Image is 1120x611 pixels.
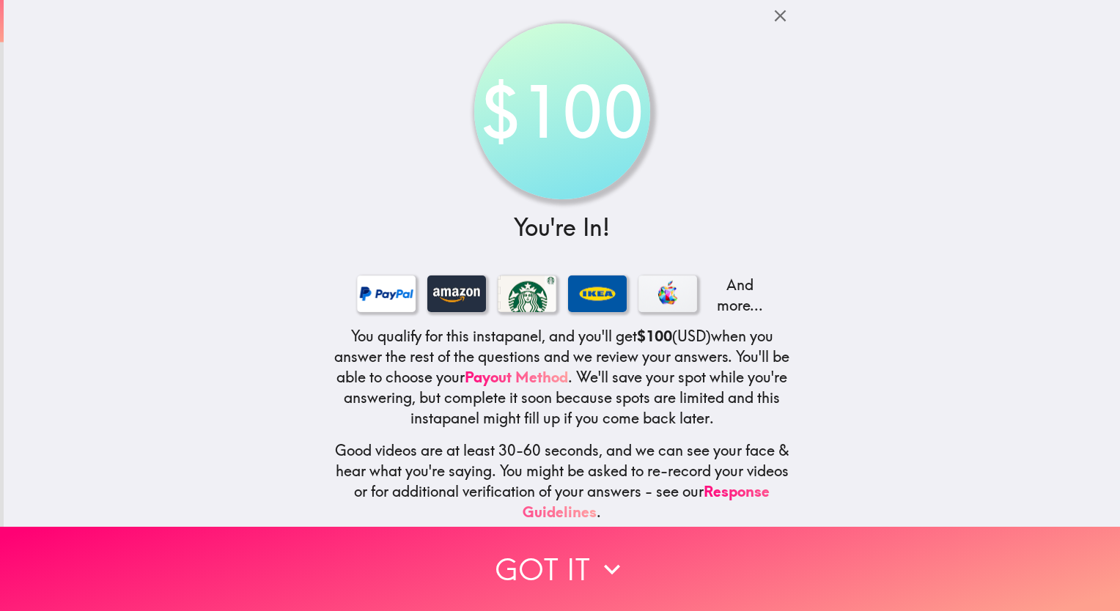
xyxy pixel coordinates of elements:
[709,275,767,316] p: And more...
[334,326,791,429] h5: You qualify for this instapanel, and you'll get (USD) when you answer the rest of the questions a...
[465,368,568,386] a: Payout Method
[523,482,770,521] a: Response Guidelines
[481,31,643,193] div: $100
[637,327,672,345] b: $100
[334,211,791,244] h3: You're In!
[334,440,791,522] h5: Good videos are at least 30-60 seconds, and we can see your face & hear what you're saying. You m...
